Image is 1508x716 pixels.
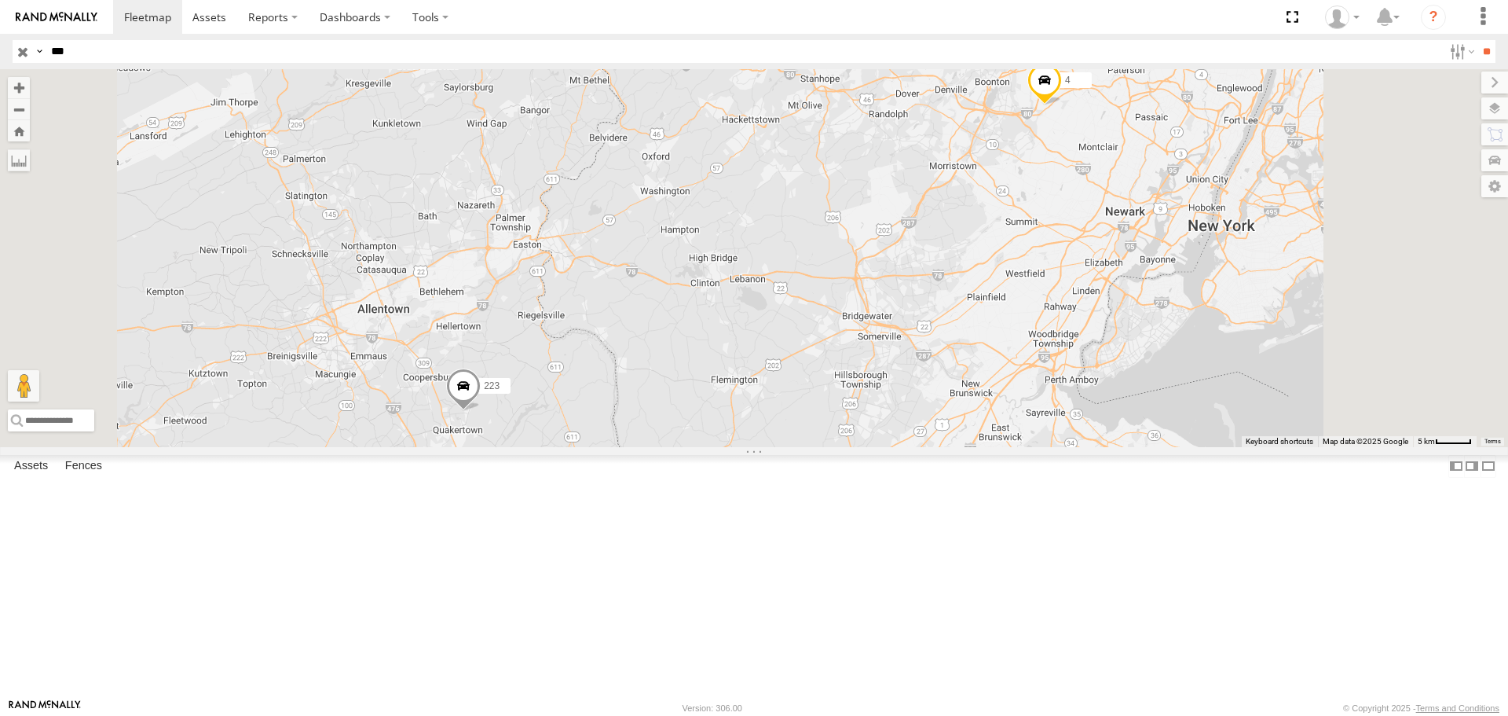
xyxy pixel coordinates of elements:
label: Search Query [33,40,46,63]
div: Kerry Mac Phee [1319,6,1365,29]
label: Hide Summary Table [1481,455,1496,478]
label: Fences [57,456,110,478]
span: 5 km [1418,437,1435,446]
span: 4 [1065,75,1071,86]
div: Version: 306.00 [683,703,742,713]
button: Zoom out [8,98,30,120]
label: Dock Summary Table to the Right [1464,455,1480,478]
button: Zoom in [8,77,30,98]
label: Search Filter Options [1444,40,1477,63]
button: Zoom Home [8,120,30,141]
img: rand-logo.svg [16,12,97,23]
a: Visit our Website [9,700,81,716]
span: 223 [484,380,500,391]
button: Keyboard shortcuts [1246,436,1313,447]
label: Dock Summary Table to the Left [1448,455,1464,478]
a: Terms (opens in new tab) [1484,438,1501,444]
label: Measure [8,149,30,171]
button: Map Scale: 5 km per 43 pixels [1413,436,1477,447]
i: ? [1421,5,1446,30]
button: Drag Pegman onto the map to open Street View [8,370,39,402]
label: Map Settings [1481,175,1508,197]
div: © Copyright 2025 - [1343,703,1499,713]
span: Map data ©2025 Google [1323,437,1408,446]
a: Terms and Conditions [1416,703,1499,713]
label: Assets [6,456,56,478]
